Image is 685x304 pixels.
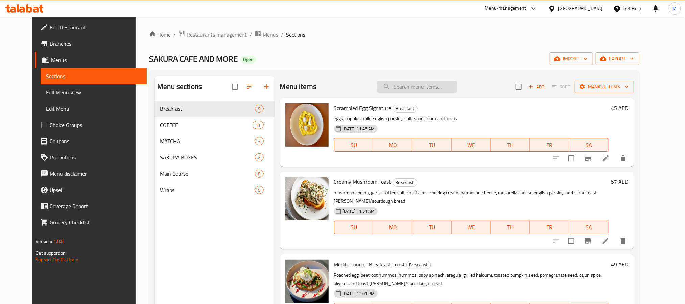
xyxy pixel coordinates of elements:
[491,221,530,234] button: TH
[412,221,452,234] button: TU
[564,234,578,248] span: Select to update
[454,222,488,232] span: WE
[228,80,242,94] span: Select all sections
[415,222,449,232] span: TU
[35,52,146,68] a: Menus
[393,178,417,187] div: Breakfast
[179,30,247,39] a: Restaurants management
[373,221,412,234] button: MO
[454,140,488,150] span: WE
[253,122,263,128] span: 11
[340,208,378,214] span: [DATE] 11:51 AM
[285,260,329,303] img: Mediterranean Breakfast Toast
[160,105,255,113] span: Breakfast
[157,82,202,92] h2: Menu sections
[50,137,141,145] span: Coupons
[160,153,255,161] span: SAKURA BOXES
[255,30,278,39] a: Menus
[491,138,530,152] button: TH
[255,153,263,161] div: items
[572,222,606,232] span: SA
[41,68,146,84] a: Sections
[255,138,263,145] span: 3
[240,56,256,64] div: Open
[155,117,274,133] div: COFFEE11
[35,214,146,231] a: Grocery Checklist
[530,138,569,152] button: FR
[530,221,569,234] button: FR
[601,237,610,245] a: Edit menu item
[407,261,431,269] span: Breakfast
[149,51,238,66] span: SAKURA CAFE AND MORE
[596,52,639,65] button: export
[376,140,410,150] span: MO
[452,138,491,152] button: WE
[41,84,146,101] a: Full Menu View
[50,170,141,178] span: Menu disclaimer
[494,222,527,232] span: TH
[253,121,263,129] div: items
[334,138,374,152] button: SU
[673,5,677,12] span: M
[533,140,567,150] span: FR
[334,221,374,234] button: SU
[51,56,141,64] span: Menus
[285,177,329,220] img: Creamy Mushroom Toast
[376,222,410,232] span: MO
[50,218,141,226] span: Grocery Checklist
[526,82,547,92] button: Add
[187,30,247,39] span: Restaurants management
[250,30,252,39] li: /
[512,80,526,94] span: Select section
[50,23,141,31] span: Edit Restaurant
[572,140,606,150] span: SA
[255,105,263,113] div: items
[601,55,634,63] span: export
[611,177,629,187] h6: 57 AED
[255,137,263,145] div: items
[485,4,526,13] div: Menu-management
[611,103,629,113] h6: 45 AED
[415,140,449,150] span: TU
[569,221,609,234] button: SA
[393,179,417,187] span: Breakfast
[334,177,391,187] span: Creamy Mushroom Toast
[377,81,457,93] input: search
[53,237,64,246] span: 1.0.0
[240,57,256,62] span: Open
[334,103,392,113] span: Scrambled Egg Signature
[334,114,609,123] p: eggs, paprika, milk, English parsley, salt, sour cream and herbs
[155,98,274,201] nav: Menu sections
[280,82,317,92] h2: Menu items
[285,103,329,147] img: Scrambled Egg Signature
[533,222,567,232] span: FR
[611,260,629,269] h6: 49 AED
[149,30,639,39] nav: breadcrumb
[393,105,417,112] span: Breakfast
[149,30,171,39] a: Home
[337,140,371,150] span: SU
[35,36,146,52] a: Branches
[35,117,146,133] a: Choice Groups
[160,170,255,178] span: Main Course
[160,121,253,129] span: COFFEE
[373,138,412,152] button: MO
[550,52,593,65] button: import
[155,133,274,149] div: MATCHA3
[50,186,141,194] span: Upsell
[258,79,275,95] button: Add section
[255,106,263,112] span: 9
[35,182,146,198] a: Upsell
[547,82,575,92] span: Select section first
[160,137,255,145] span: MATCHA
[281,30,283,39] li: /
[569,138,609,152] button: SA
[155,166,274,182] div: Main Course8
[340,126,378,132] span: [DATE] 11:45 AM
[255,171,263,177] span: 8
[527,83,546,91] span: Add
[334,189,609,205] p: mushroom, onion, garlic, butter, salt, chili flakes, cooking cream, parmesan cheese, mozarella ch...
